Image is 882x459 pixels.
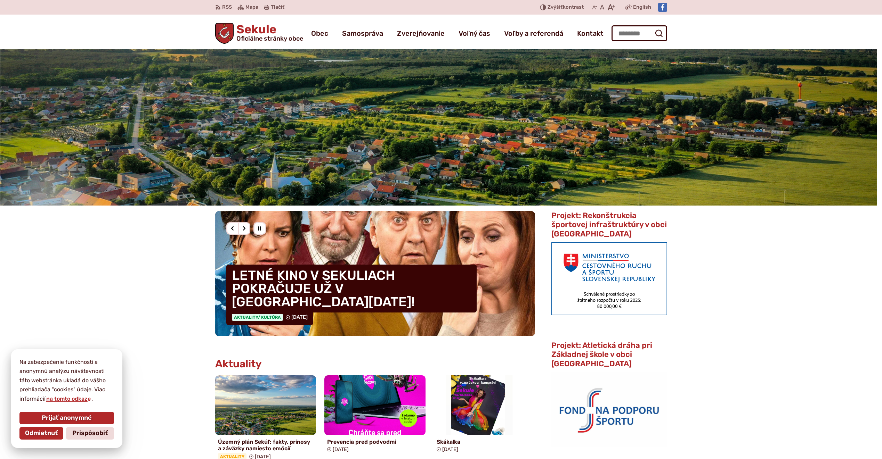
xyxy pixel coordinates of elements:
[215,211,535,336] a: LETNÉ KINO V SEKULIACH POKRAČUJE UŽ V [GEOGRAPHIC_DATA][DATE]! Aktuality/ Kultúra [DATE]
[234,24,303,42] h1: Sekule
[633,3,651,11] span: English
[215,211,535,336] div: 2 / 8
[215,23,304,44] a: Logo Sekule, prejsť na domovskú stránku.
[245,3,258,11] span: Mapa
[226,265,477,312] h4: LETNÉ KINO V SEKULIACH POKRAČUJE UŽ V [GEOGRAPHIC_DATA][DATE]!
[548,4,563,10] span: Zvýšiť
[66,427,114,440] button: Prispôsobiť
[218,439,314,452] h4: Územný plán Sekúľ: fakty, prínosy a záväzky namiesto emócií
[551,372,667,447] img: logo_fnps.png
[19,427,63,440] button: Odmietnuť
[222,3,232,11] span: RSS
[42,414,92,422] span: Prijať anonymné
[46,395,91,402] a: na tomto odkaze
[632,3,653,11] a: English
[658,3,667,12] img: Prejsť na Facebook stránku
[342,24,383,43] a: Samospráva
[19,358,114,403] p: Na zabezpečenie funkčnosti a anonymnú analýzu návštevnosti táto webstránka ukladá do vášho prehli...
[437,439,532,445] h4: Skákalka
[25,429,58,437] span: Odmietnuť
[327,439,423,445] h4: Prevencia pred podvodmi
[236,35,303,42] span: Oficiálne stránky obce
[253,222,266,235] div: Pozastaviť pohyb slajdera
[19,412,114,424] button: Prijať anonymné
[551,211,667,239] span: Projekt: Rekonštrukcia športovej infraštruktúry v obci [GEOGRAPHIC_DATA]
[434,375,535,455] a: Skákalka [DATE]
[215,23,234,44] img: Prejsť na domovskú stránku
[271,5,284,10] span: Tlačiť
[551,341,652,368] span: Projekt: Atletická dráha pri Základnej škole v obci [GEOGRAPHIC_DATA]
[238,222,250,235] div: Nasledujúci slajd
[324,375,426,455] a: Prevencia pred podvodmi [DATE]
[442,447,458,452] span: [DATE]
[72,429,108,437] span: Prispôsobiť
[311,24,328,43] a: Obec
[258,315,281,320] span: / Kultúra
[291,314,308,320] span: [DATE]
[333,447,349,452] span: [DATE]
[459,24,490,43] a: Voľný čas
[226,222,239,235] div: Predošlý slajd
[551,242,667,315] img: min-cras.png
[397,24,445,43] a: Zverejňovanie
[215,358,262,370] h3: Aktuality
[504,24,563,43] a: Voľby a referendá
[232,314,283,321] span: Aktuality
[577,24,604,43] a: Kontakt
[548,5,584,10] span: kontrast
